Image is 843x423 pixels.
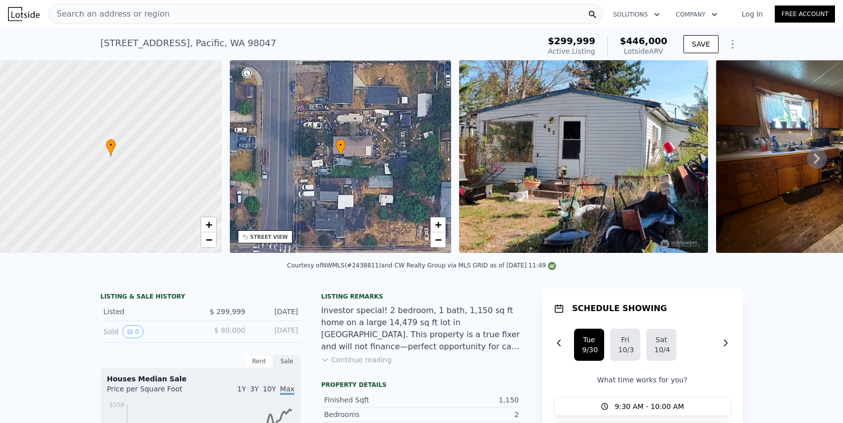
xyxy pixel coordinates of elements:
[245,355,273,368] div: Rent
[646,329,676,361] button: Sat10/4
[201,232,216,247] a: Zoom out
[582,335,596,345] div: Tue
[421,409,519,419] div: 2
[273,355,301,368] div: Sale
[107,374,295,384] div: Houses Median Sale
[431,232,446,247] a: Zoom out
[205,218,212,231] span: +
[237,385,246,393] span: 1Y
[250,385,258,393] span: 3Y
[421,395,519,405] div: 1,150
[610,329,640,361] button: Fri10/3
[100,36,276,50] div: [STREET_ADDRESS] , Pacific , WA 98047
[321,293,522,301] div: Listing remarks
[548,47,595,55] span: Active Listing
[324,409,421,419] div: Bedrooms
[683,35,719,53] button: SAVE
[280,385,295,395] span: Max
[620,46,667,56] div: Lotside ARV
[210,308,245,316] span: $ 299,999
[103,307,193,317] div: Listed
[654,345,668,355] div: 10/4
[103,325,193,338] div: Sold
[554,375,731,385] p: What time works for you?
[554,397,731,416] button: 9:30 AM - 10:00 AM
[106,140,116,150] span: •
[106,139,116,157] div: •
[618,335,632,345] div: Fri
[250,233,288,241] div: STREET VIEW
[723,34,743,54] button: Show Options
[654,335,668,345] div: Sat
[122,325,144,338] button: View historical data
[336,139,346,157] div: •
[435,233,442,246] span: −
[321,305,522,353] div: Investor special! 2 bedroom, 1 bath, 1,150 sq ft home on a large 14,479 sq ft lot in [GEOGRAPHIC_...
[253,325,298,338] div: [DATE]
[336,140,346,150] span: •
[620,36,667,46] span: $446,000
[775,6,835,23] a: Free Account
[548,36,596,46] span: $299,999
[201,217,216,232] a: Zoom in
[214,326,245,334] span: $ 80,000
[205,233,212,246] span: −
[321,355,392,365] button: Continue reading
[263,385,276,393] span: 10Y
[574,329,604,361] button: Tue9/30
[107,384,201,400] div: Price per Square Foot
[605,6,668,24] button: Solutions
[730,9,775,19] a: Log In
[582,345,596,355] div: 9/30
[459,60,708,253] img: Sale: 169814944 Parcel: 98055341
[615,401,684,411] span: 9:30 AM - 10:00 AM
[287,262,556,269] div: Courtesy of NWMLS (#2438811) and CW Realty Group via MLS GRID as of [DATE] 11:49
[324,395,421,405] div: Finished Sqft
[572,303,667,315] h1: SCHEDULE SHOWING
[435,218,442,231] span: +
[253,307,298,317] div: [DATE]
[321,381,522,389] div: Property details
[100,293,301,303] div: LISTING & SALE HISTORY
[668,6,726,24] button: Company
[431,217,446,232] a: Zoom in
[49,8,170,20] span: Search an address or region
[8,7,40,21] img: Lotside
[618,345,632,355] div: 10/3
[548,262,556,270] img: NWMLS Logo
[109,401,124,408] tspan: $558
